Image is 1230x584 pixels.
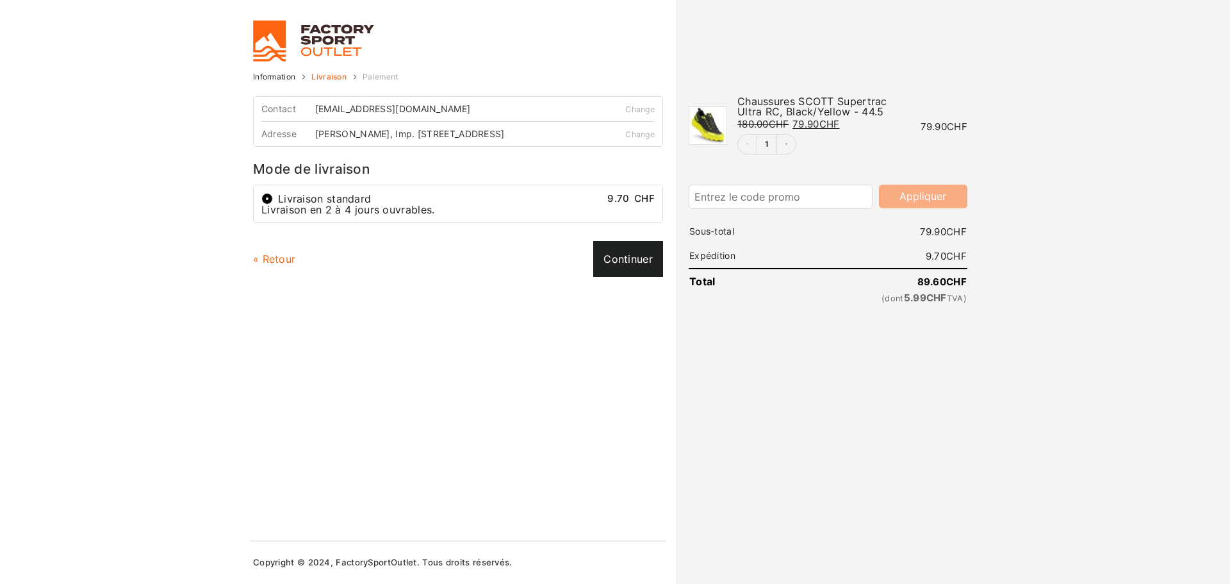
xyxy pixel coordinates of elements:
[926,292,947,304] span: CHF
[689,185,873,209] input: Entrez le code promo
[946,276,967,288] span: CHF
[737,95,887,118] span: Chaussures SCOTT Supertrac Ultra RC, Black/Yellow - 44.5
[261,129,315,138] div: Adresse
[607,192,655,204] bdi: 9.70
[363,73,398,81] a: Paiement
[947,121,967,133] span: CHF
[769,118,789,130] span: CHF
[737,118,789,130] bdi: 180.00
[315,104,479,113] div: [EMAIL_ADDRESS][DOMAIN_NAME]
[819,118,840,130] span: CHF
[625,104,655,114] a: Change
[776,135,796,154] button: Increment
[921,121,967,133] bdi: 79.90
[792,118,839,130] bdi: 79.90
[920,226,967,238] bdi: 79.90
[253,558,663,567] p: Copyright © 2024, FactorySportOutlet. Tous droits réservés.
[946,250,967,262] span: CHF
[757,140,776,148] a: Edit
[689,251,782,261] th: Expédition
[625,129,655,139] a: Change
[253,163,663,176] h3: Mode de livraison
[634,192,655,204] span: CHF
[593,241,663,277] a: Continuer
[738,135,757,154] button: Decrement
[253,253,295,265] a: « Retour
[315,129,514,138] div: [PERSON_NAME], Imp. [STREET_ADDRESS]
[946,226,967,238] span: CHF
[253,73,295,81] a: Information
[261,104,315,113] div: Contact
[926,250,967,262] bdi: 9.70
[689,226,782,237] th: Sous-total
[261,204,655,215] div: Livraison en 2 à 4 jours ouvrables.
[904,292,947,304] span: 5.99
[782,293,967,303] small: (dont TVA)
[278,194,655,204] label: Livraison standard
[879,185,967,208] button: Appliquer
[917,276,967,288] bdi: 89.60
[689,276,782,287] th: Total
[311,73,347,81] a: Livraison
